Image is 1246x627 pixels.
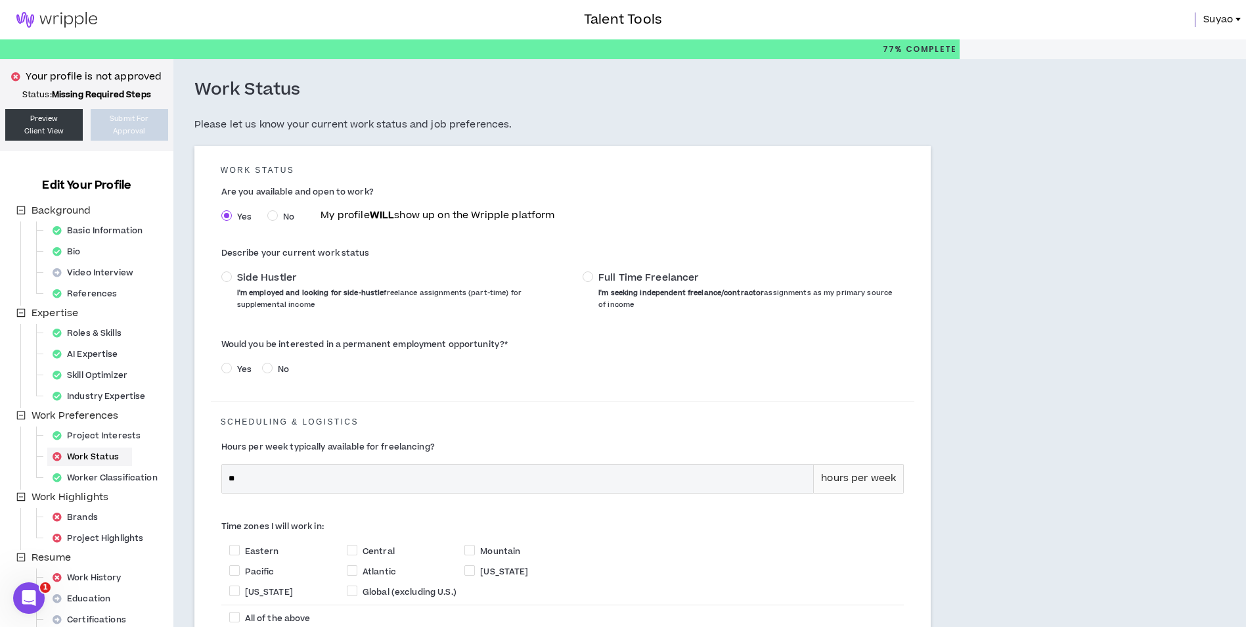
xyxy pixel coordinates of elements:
span: Background [32,204,91,218]
h3: Work Status [194,79,301,101]
span: Pacific [245,566,275,578]
span: Work Highlights [29,490,111,505]
span: Eastern [245,546,279,557]
label: Describe your current work status [221,243,904,264]
span: minus-square [16,308,26,317]
span: [US_STATE] [480,566,528,578]
div: Work History [47,569,135,587]
a: PreviewClient View [5,109,83,141]
div: Basic Information [47,221,156,240]
label: Time zones I will work in: [221,516,904,537]
div: Industry Expertise [47,387,158,406]
span: Complete [903,43,957,55]
span: minus-square [16,553,26,562]
h5: WORK STATUS [211,166,915,175]
span: Work Preferences [32,409,118,423]
p: 77% [883,39,957,59]
span: All of the above [245,613,311,624]
span: assignments as my primary source of income [598,288,892,310]
span: minus-square [16,492,26,501]
button: Submit ForApproval [91,109,168,141]
span: Atlantic [363,566,396,578]
span: Global (excluding U.S.) [363,586,456,598]
span: Yes [232,211,257,223]
div: Education [47,590,123,608]
h3: Edit Your Profile [37,177,136,193]
h5: Please let us know your current work status and job preferences. [194,117,931,133]
div: References [47,285,130,303]
div: Project Highlights [47,529,156,547]
span: Suyao [1203,12,1233,27]
label: Would you be interested in a permanent employment opportunity? [221,334,904,355]
span: Background [29,203,93,219]
p: Status: [5,89,168,100]
span: 1 [40,582,51,593]
div: Worker Classification [47,469,171,487]
span: Yes [232,363,257,375]
label: Are you available and open to work? [221,181,904,202]
p: Your profile is not approved [26,70,162,84]
b: I'm seeking independent freelance/contractor [598,288,764,298]
span: freelance assignments (part-time) for supplemental income [237,288,522,310]
span: Expertise [29,306,81,321]
h5: Scheduling & Logistics [211,417,915,427]
div: Roles & Skills [47,324,135,342]
span: Expertise [32,306,78,320]
span: Mountain [480,546,520,557]
iframe: Intercom live chat [13,582,45,614]
div: Brands [47,508,111,526]
span: Resume [32,551,71,565]
span: minus-square [16,206,26,215]
p: My profile show up on the Wripple platform [321,209,554,222]
span: Central [363,546,395,557]
div: Video Interview [47,264,146,282]
span: minus-square [16,411,26,420]
span: No [278,211,300,223]
span: [US_STATE] [245,586,293,598]
div: Project Interests [47,427,154,445]
div: Work Status [47,448,132,466]
span: Side Hustler [237,271,297,285]
div: Bio [47,243,94,261]
div: Skill Optimizer [47,366,141,384]
div: hours per week [814,464,904,494]
strong: Missing Required Steps [52,89,151,101]
b: I'm employed and looking for side-hustle [237,288,384,298]
div: AI Expertise [47,345,131,363]
span: Work Highlights [32,490,108,504]
span: No [273,363,294,375]
h3: Talent Tools [584,10,662,30]
span: Work Preferences [29,408,121,424]
strong: WILL [370,208,395,222]
span: Full Time Freelancer [598,271,699,285]
label: Hours per week typically available for freelancing? [221,436,904,457]
span: Resume [29,550,74,566]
